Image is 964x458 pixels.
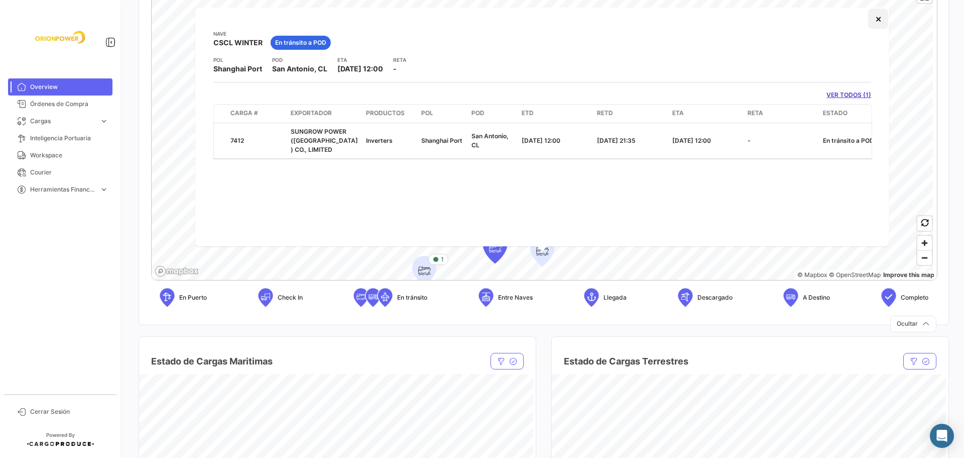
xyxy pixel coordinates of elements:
a: Courier [8,164,112,181]
app-card-info-title: RETA [393,56,406,64]
datatable-header-cell: POD [467,104,518,122]
span: CSCL WINTER [213,38,263,48]
span: expand_more [99,185,108,194]
div: Abrir Intercom Messenger [930,424,954,448]
span: [DATE] 21:35 [597,136,636,144]
span: POL [421,108,433,117]
span: Órdenes de Compra [30,100,108,109]
span: Workspace [30,151,108,160]
a: Mapbox logo [155,265,199,277]
datatable-header-cell: RETA [744,104,819,122]
div: 7412 [230,136,283,145]
span: Cargas [30,117,95,126]
datatable-header-cell: RETD [593,104,668,122]
a: Overview [8,78,112,96]
span: Herramientas Financieras [30,185,95,194]
button: Zoom out [917,250,932,265]
span: [DATE] 12:00 [337,64,383,73]
span: [DATE] 12:00 [672,136,711,144]
span: - [748,136,751,144]
span: Productos [366,108,405,117]
span: 1 [441,255,444,264]
a: OpenStreetMap [829,271,881,279]
datatable-header-cell: Estado [819,104,882,122]
a: Mapbox [797,271,827,279]
span: Check In [278,293,303,302]
span: Overview [30,82,108,91]
span: Shanghai Port [421,136,462,144]
datatable-header-cell: Exportador [287,104,362,122]
datatable-header-cell: ETA [668,104,744,122]
button: Zoom in [917,236,932,250]
span: En tránsito [397,293,427,302]
button: Ocultar [890,316,936,332]
app-card-info-title: Nave [213,30,263,38]
span: Llegada [604,293,627,302]
span: - [393,64,397,73]
button: Close popup [868,9,888,29]
datatable-header-cell: POL [417,104,467,122]
span: Inverters [366,136,393,144]
span: Estado [823,108,848,117]
span: Carga # [230,108,258,117]
span: Inteligencia Portuaria [30,134,108,143]
span: ETA [672,108,684,117]
a: VER TODOS (1) [826,90,871,100]
a: Órdenes de Compra [8,96,112,113]
span: Courier [30,168,108,177]
div: Map marker [530,236,554,266]
span: En tránsito a POD [275,38,326,47]
app-card-info-title: POD [272,56,327,64]
app-card-info-title: ETA [337,56,383,64]
a: Map feedback [883,271,934,279]
span: RETA [748,108,763,117]
span: En Puerto [179,293,207,302]
span: RETD [597,108,613,117]
h4: Estado de Cargas Maritimas [151,354,273,369]
a: Inteligencia Portuaria [8,130,112,147]
span: Cerrar Sesión [30,407,108,416]
datatable-header-cell: ETD [518,104,593,122]
span: Completo [901,293,928,302]
div: Map marker [483,233,507,263]
app-card-info-title: POL [213,56,262,64]
span: Shanghai Port [213,64,262,74]
span: En tránsito a POD [823,136,874,144]
span: A Destino [803,293,830,302]
span: ETD [522,108,534,117]
span: POD [471,108,485,117]
span: [DATE] 12:00 [522,136,560,144]
span: Exportador [291,108,332,117]
span: Entre Naves [498,293,533,302]
a: Workspace [8,147,112,164]
datatable-header-cell: Productos [362,104,417,122]
img: f26a05d0-2fea-4301-a0f6-b8409df5d1eb.jpeg [35,12,85,62]
div: Map marker [412,256,436,286]
span: SUNGROW POWER ([GEOGRAPHIC_DATA]) CO., LIMITED [291,127,358,153]
span: San Antonio, CL [471,132,509,148]
h4: Estado de Cargas Terrestres [564,354,688,369]
span: Descargado [697,293,733,302]
span: Zoom out [917,251,932,265]
datatable-header-cell: Carga # [226,104,287,122]
span: San Antonio, CL [272,64,327,74]
span: expand_more [99,117,108,126]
